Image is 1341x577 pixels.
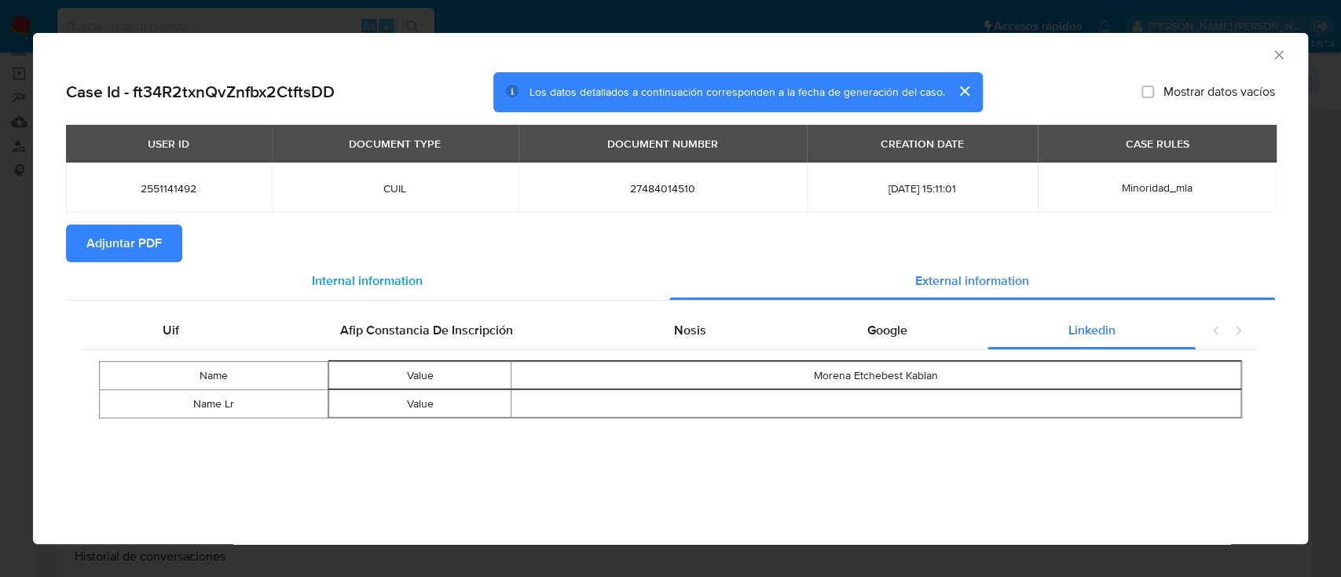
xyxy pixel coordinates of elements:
[312,272,423,290] span: Internal information
[66,82,335,102] h2: Case Id - ft34R2txnQvZnfbx2CtftsDD
[66,225,182,262] button: Adjuntar PDF
[328,390,511,418] td: Value
[1163,84,1275,100] span: Mostrar datos vacíos
[826,181,1019,195] span: [DATE] 15:11:01
[339,130,450,157] div: DOCUMENT TYPE
[328,362,511,389] td: Value
[163,321,179,339] span: Uif
[82,312,1196,349] div: Detailed external info
[511,368,1240,384] div: Morena Etchebest Kablan
[867,321,907,339] span: Google
[85,181,253,195] span: 2551141492
[529,84,945,100] span: Los datos detallados a continuación corresponden a la fecha de generación del caso.
[1116,130,1198,157] div: CASE RULES
[598,130,727,157] div: DOCUMENT NUMBER
[871,130,973,157] div: CREATION DATE
[138,130,199,157] div: USER ID
[1141,86,1154,98] input: Mostrar datos vacíos
[66,262,1275,300] div: Detailed info
[537,181,788,195] span: 27484014510
[1271,47,1285,61] button: Cerrar ventana
[945,72,983,110] button: cerrar
[1068,321,1116,339] span: Linkedin
[915,272,1029,290] span: External information
[33,33,1308,544] div: closure-recommendation-modal
[1122,180,1193,195] span: Minoridad_mla
[291,181,500,195] span: CUIL
[100,390,328,418] td: Name Lr
[100,362,328,390] td: Name
[674,321,706,339] span: Nosis
[340,321,513,339] span: Afip Constancia De Inscripción
[86,226,162,261] span: Adjuntar PDF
